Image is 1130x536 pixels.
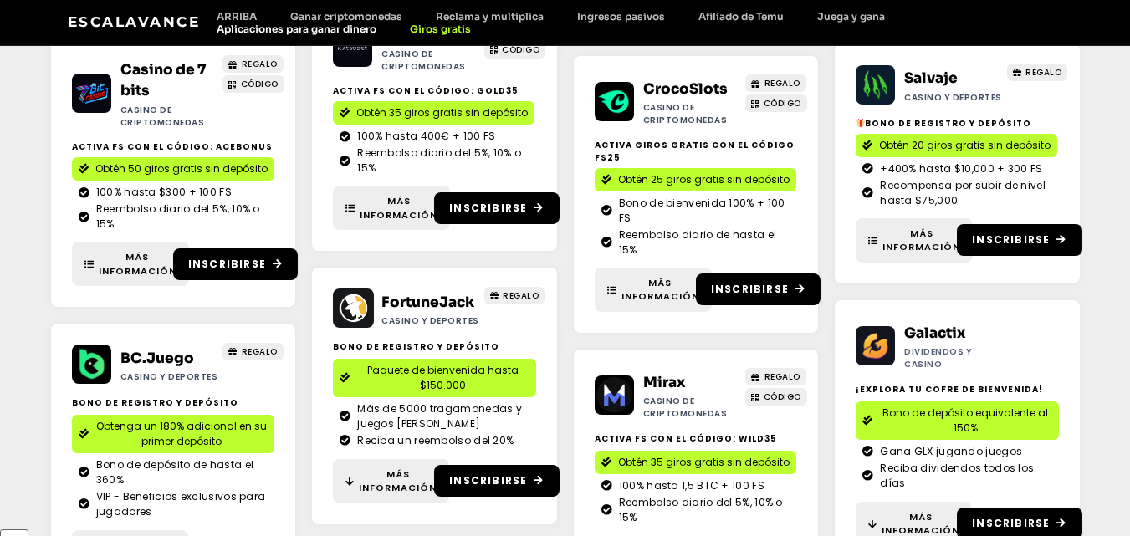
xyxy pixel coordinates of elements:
a: Obtén 35 giros gratis sin depósito [595,451,796,474]
font: Obtenga un 180% adicional en su primer depósito [96,419,267,448]
a: Aplicaciones para ganar dinero [200,23,393,35]
a: Ganar criptomonedas [274,10,419,23]
font: Casino de criptomonedas [120,104,205,129]
font: Casino y deportes [120,370,218,383]
a: Bono de depósito equivalente al 150% [856,401,1059,440]
font: Bono de depósito de hasta el 360% [96,457,253,487]
font: Activa giros gratis con el código FS25 [595,139,795,164]
font: Reciba dividendos todos los días [880,461,1034,490]
font: Activa FS con el código: WILD35 [595,432,777,445]
font: Salvaje [904,69,958,87]
font: Inscribirse [188,257,266,271]
font: 100% hasta 400€ + 100 FS [357,129,495,143]
a: Más información [595,268,712,312]
font: Obtén 20 giros gratis sin depósito [879,138,1051,152]
a: REGALO [484,287,545,304]
font: Más información [621,276,699,304]
font: REGALO [503,289,539,302]
font: Más de 5000 tragamonedas y juegos [PERSON_NAME] [357,401,522,431]
font: Inscribirse [972,516,1050,530]
font: CÓDIGO [764,391,801,403]
nav: Menú [200,10,1063,35]
font: Casino de criptomonedas [643,101,728,126]
a: Inscribirse [434,192,559,224]
a: Obtén 25 giros gratis sin depósito [595,168,796,191]
font: Más información [359,467,437,495]
a: Inscribirse [173,248,298,280]
font: Ingresos pasivos [577,10,665,23]
font: REGALO [242,345,278,358]
a: REGALO [745,368,806,385]
a: Afiliado de Temu [682,10,800,23]
font: Más información [360,194,437,222]
a: CrocoSlots [643,80,728,98]
font: Afiliado de Temu [698,10,784,23]
font: VIP - Beneficios exclusivos para jugadores [96,489,266,518]
font: Más información [882,227,960,254]
font: 100% hasta 1,5 BTC + 100 FS [619,478,764,493]
img: 🎁 [856,119,865,127]
a: REGALO [222,55,284,73]
font: CÓDIGO [502,43,539,56]
font: Casino y deportes [904,91,1002,104]
a: Galactix [904,324,965,342]
font: Reembolso diario del 5%, 10% o 15% [619,495,783,524]
a: Casino de 7 bits [120,61,207,100]
font: 100% hasta $300 + 100 FS [96,185,232,199]
a: Juega y gana [800,10,902,23]
font: Reclama y multiplica [436,10,544,23]
font: ¡Explora tu cofre de bienvenida! [856,383,1043,396]
font: Reembolso diario del 5%, 10% o 15% [96,202,260,231]
a: CÓDIGO [745,94,807,112]
a: FortuneJack [381,294,474,311]
font: Casino de criptomonedas [643,395,728,420]
a: Más información [856,218,973,263]
font: Inscribirse [972,232,1050,247]
font: Inscribirse [449,201,527,215]
font: Inscribirse [449,473,527,488]
a: Reclama y multiplica [419,10,560,23]
font: Activa FS con el código: ACEBONUS [72,140,273,153]
font: Reembolso diario de hasta el 15% [619,227,776,257]
a: Giros gratis [393,23,488,35]
font: Ganar criptomonedas [290,10,402,23]
font: REGALO [764,77,800,89]
font: Paquete de bienvenida hasta $150.000 [367,363,519,392]
font: Bono de depósito equivalente al 150% [882,406,1048,435]
font: Reembolso diario del 5%, 10% o 15% [357,145,521,175]
font: REGALO [1025,66,1061,79]
a: REGALO [745,74,806,92]
a: REGALO [222,343,284,360]
font: ARRIBA [217,10,257,23]
font: Casino y deportes [381,314,479,327]
font: Giros gratis [410,23,471,35]
font: BONO DE REGISTRO Y DEPÓSITO [72,396,238,409]
a: REGALO [1007,64,1068,81]
font: REGALO [242,58,278,70]
font: Activa FS con el código: GOLD35 [333,84,519,97]
font: Reciba un reembolso del 20% [357,433,514,447]
a: Escalavance [68,13,201,30]
font: Recompensa por subir de nivel hasta $75,000 [880,178,1046,207]
a: Inscribirse [434,465,559,497]
font: Bono de bienvenida 100% + 100 FS [619,196,785,225]
a: Obtén 50 giros gratis sin depósito [72,157,274,181]
a: Mirax [643,374,685,391]
a: BC.Juego [120,350,194,367]
font: Más información [99,250,176,278]
a: CÓDIGO [222,75,284,93]
font: BONO DE REGISTRO Y DEPÓSITO [333,340,499,353]
font: Obtén 35 giros gratis sin depósito [618,455,790,469]
font: Inscribirse [711,282,789,296]
a: Más información [72,242,189,286]
font: +400% hasta $10,000 + 300 FS [880,161,1042,176]
a: CÓDIGO [484,41,546,59]
font: Obtén 35 giros gratis sin depósito [356,105,528,120]
font: BONO DE REGISTRO Y DEPÓSITO [865,117,1031,130]
a: Más información [333,459,449,503]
